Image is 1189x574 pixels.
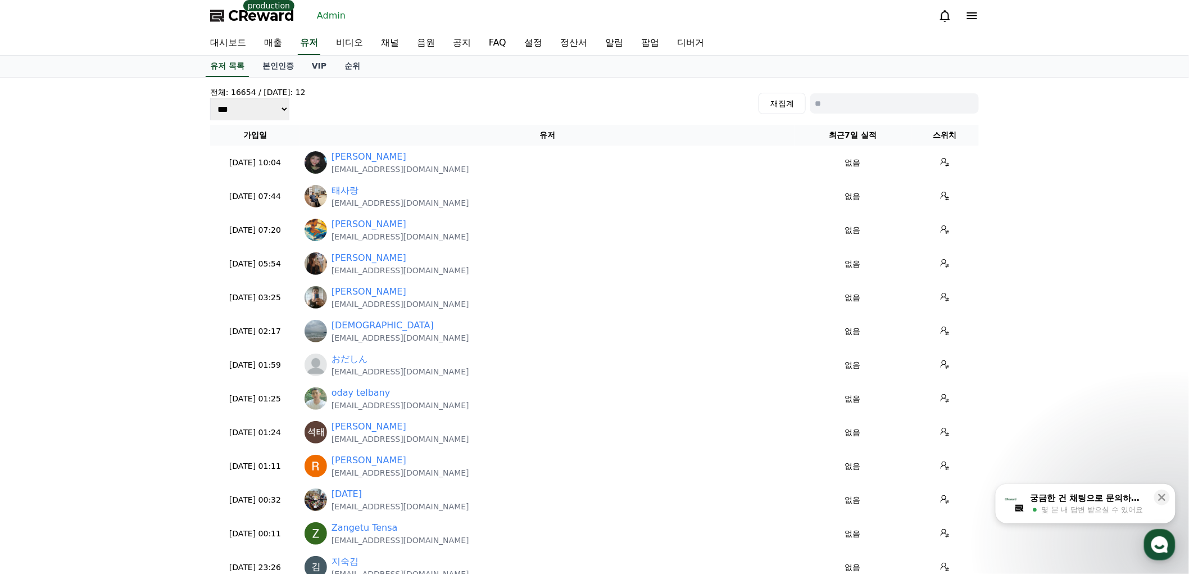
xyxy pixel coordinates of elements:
[596,31,632,55] a: 알림
[332,501,469,512] p: [EMAIL_ADDRESS][DOMAIN_NAME]
[332,454,406,467] a: [PERSON_NAME]
[305,286,327,309] img: https://lh3.googleusercontent.com/a/ACg8ocK8zawXt4mPxp48ef95UUB-5c5k3yybLgftZYQYQb_9twXeYE9x=s96-c
[215,292,296,304] p: [DATE] 03:25
[515,31,551,55] a: 설정
[215,427,296,439] p: [DATE] 01:24
[305,489,327,511] img: http://k.kakaocdn.net/dn/jYG7P/btsIUl0MJ5N/tI8hGm2gKwNS0rRt1efi0K/m1.jpg
[632,31,668,55] a: 팝업
[305,252,327,275] img: https://lh3.googleusercontent.com/a/ACg8ocIhyjTk7SwlDenPwRtmSu-XRx-DrBiTaQz-5xEH5tedQNeGOfAM=s96-c
[215,393,296,405] p: [DATE] 01:25
[668,31,713,55] a: 디버거
[799,460,907,472] p: 없음
[332,433,469,445] p: [EMAIL_ADDRESS][DOMAIN_NAME]
[795,125,911,146] th: 최근7일 실적
[799,326,907,337] p: 없음
[255,31,291,55] a: 매출
[799,494,907,506] p: 없음
[305,219,327,241] img: https://lh3.googleusercontent.com/a/ACg8ocL5oFZFfG6hH-PAbg7JhLB4ZKl47mg4_JBMZNOr676Dmv43DZn2mQ=s96-c
[215,562,296,573] p: [DATE] 23:26
[210,125,300,146] th: 가입일
[408,31,444,55] a: 음원
[305,354,327,376] img: profile_blank.webp
[332,218,406,231] a: [PERSON_NAME]
[480,31,515,55] a: FAQ
[103,374,116,383] span: 대화
[332,332,469,344] p: [EMAIL_ADDRESS][DOMAIN_NAME]
[215,528,296,540] p: [DATE] 00:11
[799,157,907,169] p: 없음
[215,359,296,371] p: [DATE] 01:59
[332,555,358,568] a: 지숙김
[332,285,406,299] a: [PERSON_NAME]
[551,31,596,55] a: 정산서
[799,393,907,405] p: 없음
[759,93,806,114] button: 재집계
[332,352,367,366] a: おだしん
[3,356,74,385] a: 홈
[210,7,294,25] a: CReward
[215,191,296,202] p: [DATE] 07:44
[174,373,187,382] span: 설정
[799,191,907,202] p: 없음
[305,421,327,444] img: https://lh3.googleusercontent.com/a/ACg8ocI3Mnv4LzaQeD6J47UyfVPz3F6PqjAz-p1nEGxqFjDIdXzSKQ=s96-c
[312,7,350,25] a: Admin
[303,56,335,77] a: VIP
[799,292,907,304] p: 없음
[332,487,362,501] a: [DATE]
[332,197,469,209] p: [EMAIL_ADDRESS][DOMAIN_NAME]
[911,125,979,146] th: 스위치
[253,56,303,77] a: 본인인증
[298,31,320,55] a: 유저
[332,535,469,546] p: [EMAIL_ADDRESS][DOMAIN_NAME]
[74,356,145,385] a: 대화
[799,224,907,236] p: 없음
[332,400,469,411] p: [EMAIL_ADDRESS][DOMAIN_NAME]
[799,427,907,439] p: 없음
[305,455,327,477] img: https://lh3.googleusercontent.com/a/ACg8ocLx7uMjDjRliMJC_Lg4VYtzmR3mAV47sakd4QwdkeIHzONsvQ=s96-c
[228,7,294,25] span: CReward
[372,31,408,55] a: 채널
[799,359,907,371] p: 없음
[215,326,296,337] p: [DATE] 02:17
[332,299,469,310] p: [EMAIL_ADDRESS][DOMAIN_NAME]
[332,319,434,332] a: [DEMOGRAPHIC_DATA]
[300,125,795,146] th: 유저
[332,265,469,276] p: [EMAIL_ADDRESS][DOMAIN_NAME]
[799,258,907,270] p: 없음
[206,56,249,77] a: 유저 목록
[215,224,296,236] p: [DATE] 07:20
[215,157,296,169] p: [DATE] 10:04
[305,185,327,207] img: http://k.kakaocdn.net/dn/voeM2/btsMaR2P06Q/NdSMzGwo0JMyukRADm5Fpk/img_640x640.jpg
[332,164,469,175] p: [EMAIL_ADDRESS][DOMAIN_NAME]
[201,31,255,55] a: 대시보드
[145,356,216,385] a: 설정
[327,31,372,55] a: 비디오
[35,373,42,382] span: 홈
[799,562,907,573] p: 없음
[305,522,327,545] img: https://lh3.googleusercontent.com/a/ACg8ocJg_FbplV7hYe_63tTjLYn1nLBpBBZyQOiWZwplhXsndtP_bw=s96-c
[444,31,480,55] a: 공지
[305,151,327,174] img: http://k.kakaocdn.net/dn/CuEjd/btsPfiLz26R/tNLoijLIM3nrpKwIq2wJF0/img_640x640.jpg
[215,460,296,472] p: [DATE] 01:11
[332,366,469,377] p: [EMAIL_ADDRESS][DOMAIN_NAME]
[335,56,369,77] a: 순위
[305,320,327,342] img: http://k.kakaocdn.net/dn/bIPNII/btsLBXXCMFd/Q4zIAyOdjDfA2iOmnl78Z1/img_640x640.jpg
[332,420,406,433] a: [PERSON_NAME]
[215,258,296,270] p: [DATE] 05:54
[332,150,406,164] a: [PERSON_NAME]
[332,386,390,400] a: oday telbany
[305,387,327,410] img: https://lh3.googleusercontent.com/a/ACg8ocJpbeALRBWPYYJen8EQuhQCFHWyCE9jhzxzuQI7FlKsShplalsG=s96-c
[210,87,306,98] h4: 전체: 16654 / [DATE]: 12
[332,231,469,242] p: [EMAIL_ADDRESS][DOMAIN_NAME]
[332,467,469,478] p: [EMAIL_ADDRESS][DOMAIN_NAME]
[215,494,296,506] p: [DATE] 00:32
[332,521,398,535] a: Zangetu Tensa
[799,528,907,540] p: 없음
[332,251,406,265] a: [PERSON_NAME]
[332,184,358,197] a: 태사랑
